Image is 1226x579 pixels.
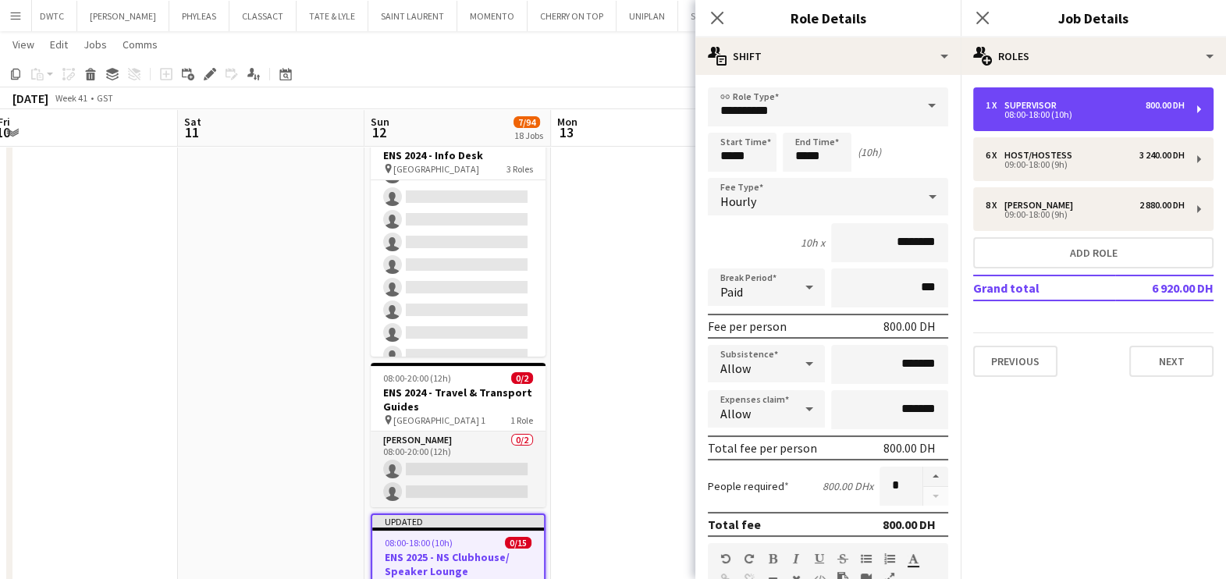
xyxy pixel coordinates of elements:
[457,1,528,31] button: MOMENTO
[1004,100,1063,111] div: Supervisor
[12,91,48,106] div: [DATE]
[986,200,1004,211] div: 8 x
[27,1,77,31] button: DWTC
[1146,100,1185,111] div: 800.00 DH
[1004,150,1079,161] div: Host/Hostess
[297,1,368,31] button: TATE & LYLE
[801,236,825,250] div: 10h x
[744,552,755,565] button: Redo
[973,275,1115,300] td: Grand total
[858,145,881,159] div: (10h)
[708,440,817,456] div: Total fee per person
[986,150,1004,161] div: 6 x
[184,115,201,129] span: Sat
[720,194,756,209] span: Hourly
[1004,200,1079,211] div: [PERSON_NAME]
[883,517,936,532] div: 800.00 DH
[961,37,1226,75] div: Roles
[393,414,485,426] span: [GEOGRAPHIC_DATA] 1
[908,552,919,565] button: Text Color
[510,414,533,426] span: 1 Role
[505,537,531,549] span: 0/15
[528,1,617,31] button: CHERRY ON TOP
[6,34,41,55] a: View
[791,552,801,565] button: Italic
[720,552,731,565] button: Undo
[1129,346,1214,377] button: Next
[973,346,1057,377] button: Previous
[511,372,533,384] span: 0/2
[720,284,743,300] span: Paid
[823,479,873,493] div: 800.00 DH x
[371,137,545,484] app-card-role: Info desk staff0/1409:00-18:00 (9h)
[371,126,545,357] app-job-card: 08:00-21:00 (13h)0/17ENS 2024 - Info Desk [GEOGRAPHIC_DATA]3 Roles Info desk staff0/1409:00-18:00...
[52,92,91,104] span: Week 41
[678,1,760,31] button: SOSAI EVENTS
[695,8,961,28] h3: Role Details
[506,163,533,175] span: 3 Roles
[97,92,113,104] div: GST
[371,115,389,129] span: Sun
[372,515,544,527] div: Updated
[123,37,158,52] span: Comms
[557,115,577,129] span: Mon
[385,537,453,549] span: 08:00-18:00 (10h)
[229,1,297,31] button: CLASSACT
[1139,200,1185,211] div: 2 880.00 DH
[923,467,948,487] button: Increase
[767,552,778,565] button: Bold
[555,123,577,141] span: 13
[708,479,789,493] label: People required
[84,37,107,52] span: Jobs
[986,111,1185,119] div: 08:00-18:00 (10h)
[12,37,34,52] span: View
[861,552,872,565] button: Unordered List
[708,318,787,334] div: Fee per person
[1115,275,1214,300] td: 6 920.00 DH
[720,406,751,421] span: Allow
[695,37,961,75] div: Shift
[393,163,479,175] span: [GEOGRAPHIC_DATA]
[116,34,164,55] a: Comms
[371,385,545,414] h3: ENS 2024 - Travel & Transport Guides
[169,1,229,31] button: PHYLEAS
[884,552,895,565] button: Ordered List
[514,130,543,141] div: 18 Jobs
[961,8,1226,28] h3: Job Details
[368,1,457,31] button: SAINT LAURENT
[720,361,751,376] span: Allow
[708,517,761,532] div: Total fee
[44,34,74,55] a: Edit
[372,550,544,578] h3: ENS 2025 - NS Clubhouse/ Speaker Lounge
[77,1,169,31] button: [PERSON_NAME]
[883,318,936,334] div: 800.00 DH
[383,372,451,384] span: 08:00-20:00 (12h)
[1139,150,1185,161] div: 3 240.00 DH
[182,123,201,141] span: 11
[973,237,1214,268] button: Add role
[50,37,68,52] span: Edit
[837,552,848,565] button: Strikethrough
[986,161,1185,169] div: 09:00-18:00 (9h)
[986,100,1004,111] div: 1 x
[368,123,389,141] span: 12
[371,432,545,507] app-card-role: [PERSON_NAME]0/208:00-20:00 (12h)
[513,116,540,128] span: 7/94
[371,148,545,162] h3: ENS 2024 - Info Desk
[77,34,113,55] a: Jobs
[617,1,678,31] button: UNIPLAN
[883,440,936,456] div: 800.00 DH
[986,211,1185,218] div: 09:00-18:00 (9h)
[814,552,825,565] button: Underline
[371,363,545,507] app-job-card: 08:00-20:00 (12h)0/2ENS 2024 - Travel & Transport Guides [GEOGRAPHIC_DATA] 11 Role[PERSON_NAME]0/...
